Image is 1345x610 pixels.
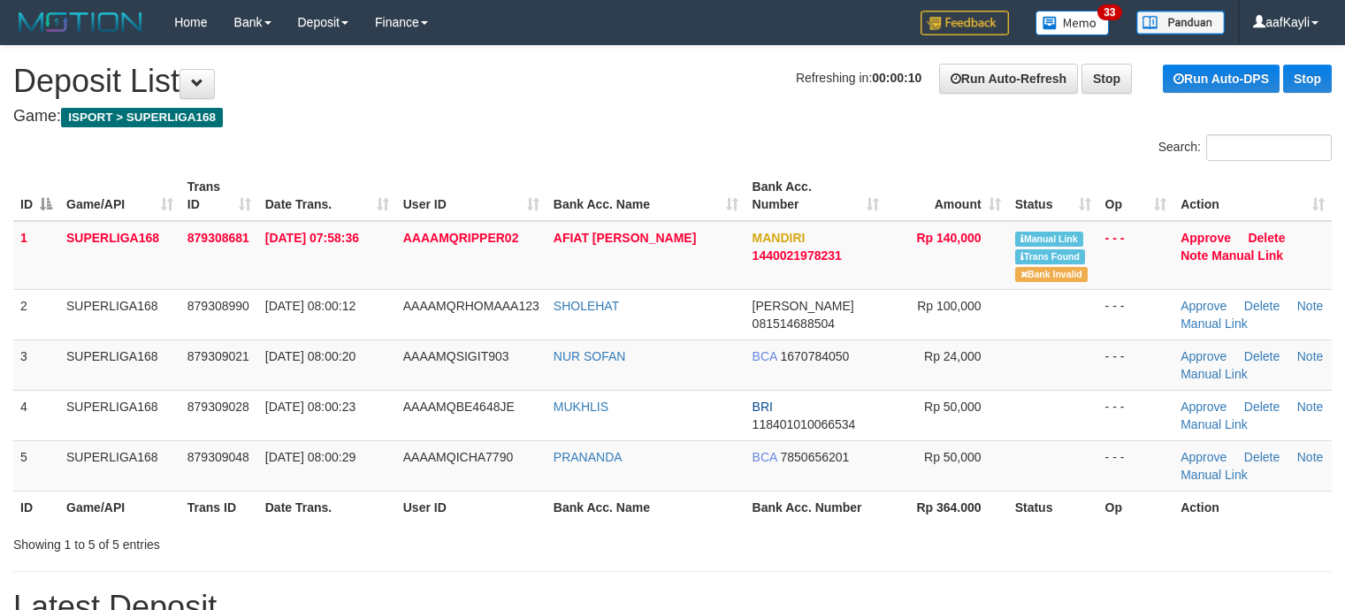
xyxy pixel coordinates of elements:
[1297,400,1324,414] a: Note
[554,400,608,414] a: MUKHLIS
[917,299,981,313] span: Rp 100,000
[13,491,59,523] th: ID
[1158,134,1332,161] label: Search:
[924,349,982,363] span: Rp 24,000
[1081,64,1132,94] a: Stop
[781,349,850,363] span: Copy 1670784050 to clipboard
[13,440,59,491] td: 5
[753,248,842,263] span: Copy 1440021978231 to clipboard
[180,491,258,523] th: Trans ID
[796,71,921,85] span: Refreshing in:
[1098,390,1174,440] td: - - -
[753,450,777,464] span: BCA
[1181,450,1227,464] a: Approve
[1098,171,1174,221] th: Op: activate to sort column ascending
[1173,171,1332,221] th: Action: activate to sort column ascending
[13,9,148,35] img: MOTION_logo.png
[265,450,355,464] span: [DATE] 08:00:29
[1098,491,1174,523] th: Op
[1136,11,1225,34] img: panduan.png
[265,349,355,363] span: [DATE] 08:00:20
[1008,171,1098,221] th: Status: activate to sort column ascending
[13,64,1332,99] h1: Deposit List
[187,450,249,464] span: 879309048
[403,400,515,414] span: AAAAMQBE4648JE
[1015,267,1088,282] span: Bank is not match
[753,316,835,331] span: Copy 081514688504 to clipboard
[1206,134,1332,161] input: Search:
[1297,299,1324,313] a: Note
[1015,249,1086,264] span: Similar transaction found
[1211,248,1283,263] a: Manual Link
[403,299,539,313] span: AAAAMQRHOMAAA123
[886,171,1007,221] th: Amount: activate to sort column ascending
[554,231,697,245] a: AFIAT [PERSON_NAME]
[1097,4,1121,20] span: 33
[916,231,981,245] span: Rp 140,000
[1181,231,1231,245] a: Approve
[1181,400,1227,414] a: Approve
[753,400,773,414] span: BRI
[886,491,1007,523] th: Rp 364.000
[59,171,180,221] th: Game/API: activate to sort column ascending
[554,450,623,464] a: PRANANDA
[1244,299,1280,313] a: Delete
[1244,450,1280,464] a: Delete
[1181,248,1208,263] a: Note
[1098,339,1174,390] td: - - -
[403,450,514,464] span: AAAAMQICHA7790
[753,349,777,363] span: BCA
[13,339,59,390] td: 3
[59,440,180,491] td: SUPERLIGA168
[1181,299,1227,313] a: Approve
[1098,440,1174,491] td: - - -
[258,171,396,221] th: Date Trans.: activate to sort column ascending
[1181,349,1227,363] a: Approve
[1297,349,1324,363] a: Note
[745,491,887,523] th: Bank Acc. Number
[258,491,396,523] th: Date Trans.
[403,349,509,363] span: AAAAMQSIGIT903
[187,349,249,363] span: 879309021
[1244,349,1280,363] a: Delete
[59,339,180,390] td: SUPERLIGA168
[554,349,626,363] a: NUR SOFAN
[396,171,546,221] th: User ID: activate to sort column ascending
[61,108,223,127] span: ISPORT > SUPERLIGA168
[265,231,359,245] span: [DATE] 07:58:36
[187,400,249,414] span: 879309028
[921,11,1009,35] img: Feedback.jpg
[753,231,806,245] span: MANDIRI
[546,491,745,523] th: Bank Acc. Name
[403,231,519,245] span: AAAAMQRIPPER02
[13,171,59,221] th: ID: activate to sort column descending
[265,299,355,313] span: [DATE] 08:00:12
[1098,289,1174,339] td: - - -
[59,289,180,339] td: SUPERLIGA168
[1244,400,1280,414] a: Delete
[546,171,745,221] th: Bank Acc. Name: activate to sort column ascending
[1173,491,1332,523] th: Action
[924,400,982,414] span: Rp 50,000
[13,108,1332,126] h4: Game:
[1181,417,1248,431] a: Manual Link
[1008,491,1098,523] th: Status
[1297,450,1324,464] a: Note
[59,390,180,440] td: SUPERLIGA168
[396,491,546,523] th: User ID
[1248,231,1285,245] a: Delete
[1181,316,1248,331] a: Manual Link
[753,299,854,313] span: [PERSON_NAME]
[1035,11,1110,35] img: Button%20Memo.svg
[187,231,249,245] span: 879308681
[59,491,180,523] th: Game/API
[753,417,856,431] span: Copy 118401010066534 to clipboard
[939,64,1078,94] a: Run Auto-Refresh
[1098,221,1174,290] td: - - -
[180,171,258,221] th: Trans ID: activate to sort column ascending
[1015,232,1083,247] span: Manually Linked
[872,71,921,85] strong: 00:00:10
[59,221,180,290] td: SUPERLIGA168
[1181,468,1248,482] a: Manual Link
[13,221,59,290] td: 1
